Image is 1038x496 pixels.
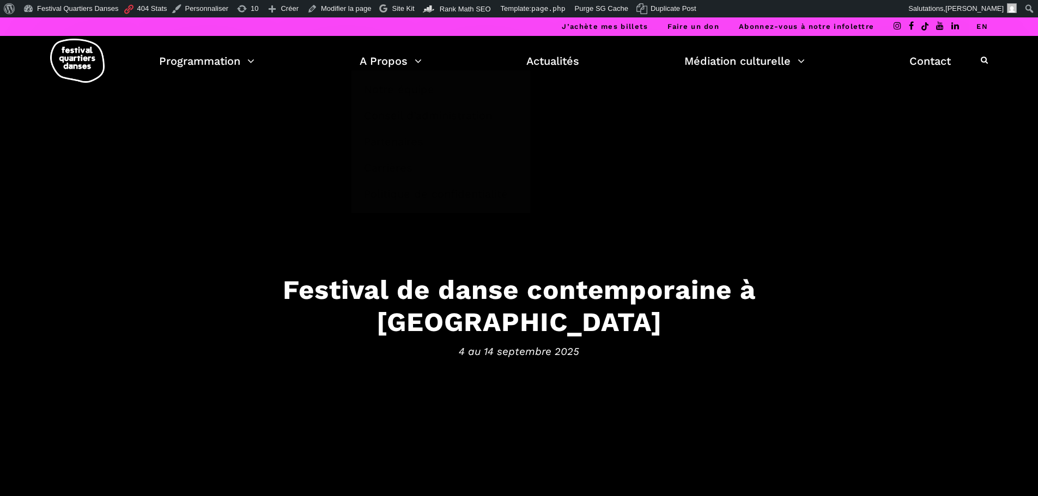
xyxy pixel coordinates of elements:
[562,22,648,30] a: J’achète mes billets
[909,52,951,70] a: Contact
[739,22,874,30] a: Abonnez-vous à notre infolettre
[50,39,105,83] img: logo-fqd-med
[357,77,524,102] a: Notre équipe
[360,52,422,70] a: A Propos
[357,155,524,180] a: Carrières
[392,4,414,13] span: Site Kit
[357,103,524,128] a: Conseil d’administration
[945,4,1004,13] span: [PERSON_NAME]
[684,52,805,70] a: Médiation culturelle
[526,52,579,70] a: Actualités
[181,274,857,338] h3: Festival de danse contemporaine à [GEOGRAPHIC_DATA]
[531,4,566,13] span: page.php
[976,22,988,30] a: EN
[357,181,524,206] a: Politique de confidentialité
[357,129,524,154] a: Partenaires
[667,22,719,30] a: Faire un don
[440,5,491,13] span: Rank Math SEO
[159,52,254,70] a: Programmation
[181,343,857,359] span: 4 au 14 septembre 2025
